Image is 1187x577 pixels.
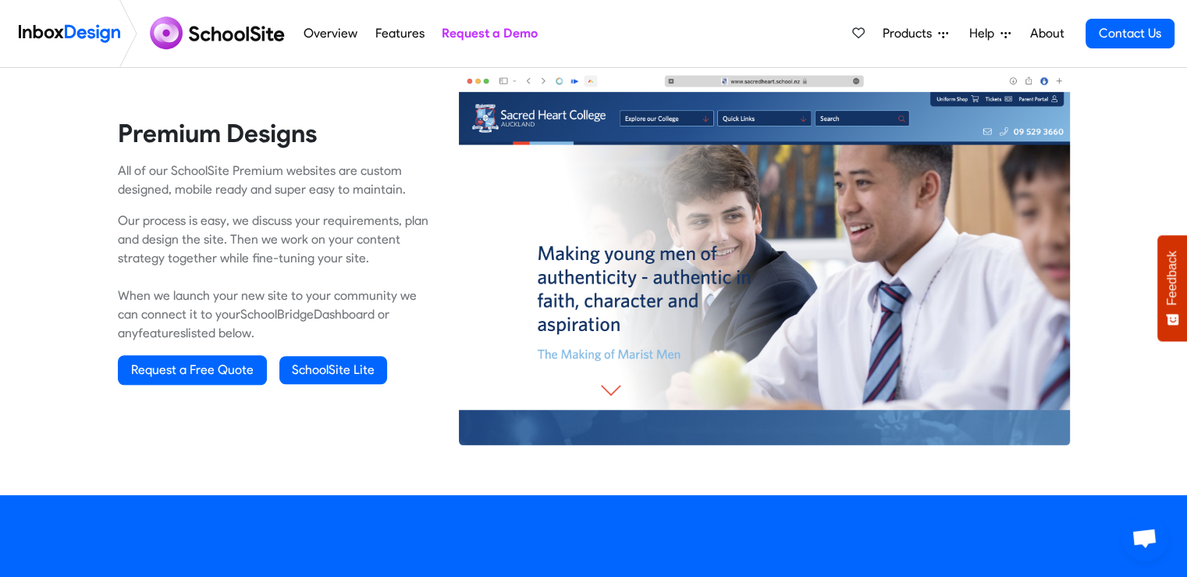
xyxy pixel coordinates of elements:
a: Features [371,18,428,49]
span: Feedback [1165,251,1179,305]
a: features [138,326,186,340]
img: 2022_01_17_sacred-heart-auckland.png [459,70,1070,446]
span: Products [883,24,938,43]
a: Request a Demo [437,18,542,49]
button: Feedback - Show survey [1157,235,1187,341]
p: All of our SchoolSite Premium websites are custom designed, mobile ready and super easy to maintain. [118,162,436,199]
heading: Premium Designs [118,118,436,149]
a: Help [963,18,1017,49]
a: SchoolBridge [240,307,314,322]
div: Open chat [1121,515,1168,561]
a: Request a Free Quote [118,355,267,385]
a: Products [876,18,954,49]
a: Overview [300,18,362,49]
span: Help [969,24,1000,43]
a: Contact Us [1086,19,1175,48]
img: schoolsite logo [144,15,295,52]
p: Our process is easy, we discuss your requirements, plan and design the site. Then we work on your... [118,212,436,343]
a: About [1025,18,1068,49]
a: SchoolSite Lite [279,356,387,384]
